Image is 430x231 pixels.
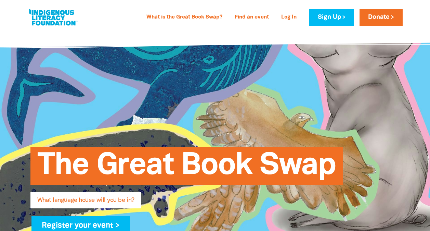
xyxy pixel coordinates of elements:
span: The Great Book Swap [37,152,336,185]
a: Find an event [231,12,273,23]
span: What language house will you be in? [37,197,134,208]
a: What is the Great Book Swap? [142,12,226,23]
a: Log In [277,12,301,23]
a: Donate [360,9,403,26]
a: Sign Up [309,9,354,26]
